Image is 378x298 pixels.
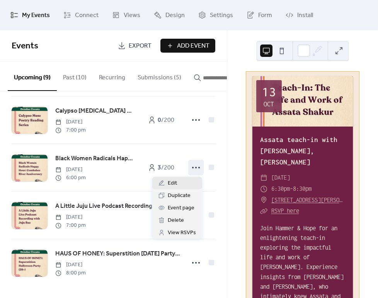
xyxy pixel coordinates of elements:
span: 7:00 pm [55,221,86,229]
a: Connect [58,3,104,27]
span: Connect [75,9,99,22]
span: [DATE] [55,261,86,269]
span: Export [129,41,152,51]
span: A Little Juju Live Podcast Recording with [PERSON_NAME] [55,202,180,211]
a: RSVP here [271,207,299,214]
a: HAUS OF HONEY: Superstition [DATE] Party (28+) [55,249,180,259]
button: Upcoming (9) [8,62,57,91]
a: Design [148,3,191,27]
div: ​ [260,172,267,183]
span: Add Event [177,41,209,51]
button: Past (10) [57,62,93,90]
button: Submissions (5) [131,62,187,90]
span: [DATE] [55,118,86,126]
span: Views [124,9,140,22]
span: Form [258,9,272,22]
span: Edit [168,179,177,188]
div: ​ [260,206,267,217]
span: 7:00 pm [55,126,86,134]
span: / 200 [158,163,174,173]
span: 8:30pm [293,183,312,195]
span: Settings [210,9,233,22]
span: Black Women Radicals Happy Hour: Combahee River Anniversary [55,154,134,163]
span: Event page [168,204,194,213]
a: 3/200 [142,161,180,175]
a: Export [112,39,157,53]
a: A Little Juju Live Podcast Recording with [PERSON_NAME] [55,201,180,211]
a: Calypso [MEDICAL_DATA] Poetry Reading Series [55,106,134,116]
span: HAUS OF HONEY: Superstition [DATE] Party (28+) [55,249,180,259]
a: Install [280,3,319,27]
span: My Events [22,9,50,22]
a: Settings [192,3,239,27]
a: 0/200 [142,113,180,127]
a: [STREET_ADDRESS][PERSON_NAME] [271,195,345,206]
span: Duplicate [168,191,191,200]
span: Design [165,9,185,22]
button: Recurring [93,62,131,90]
b: 0 [158,114,161,126]
span: [DATE] [55,166,86,174]
a: Assata teach-in with [PERSON_NAME], [PERSON_NAME] [260,136,337,166]
span: Install [297,9,313,22]
a: Form [241,3,278,27]
span: View RSVPs [168,228,196,238]
span: [DATE] [55,213,86,221]
span: 8:00 pm [55,269,86,277]
div: Oct [264,101,274,108]
span: - [290,183,293,195]
div: 13 [262,85,276,99]
a: My Events [5,3,56,27]
div: ​ [260,195,267,206]
span: [DATE] [271,172,290,183]
span: / 200 [158,116,174,125]
span: 6:30pm [271,183,290,195]
span: 6:00 pm [55,174,86,182]
a: Views [106,3,146,27]
span: Events [12,38,38,55]
a: Black Women Radicals Happy Hour: Combahee River Anniversary [55,154,134,164]
span: Delete [168,216,184,225]
div: ​ [260,183,267,195]
b: 3 [158,162,161,174]
button: Add Event [160,39,215,53]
